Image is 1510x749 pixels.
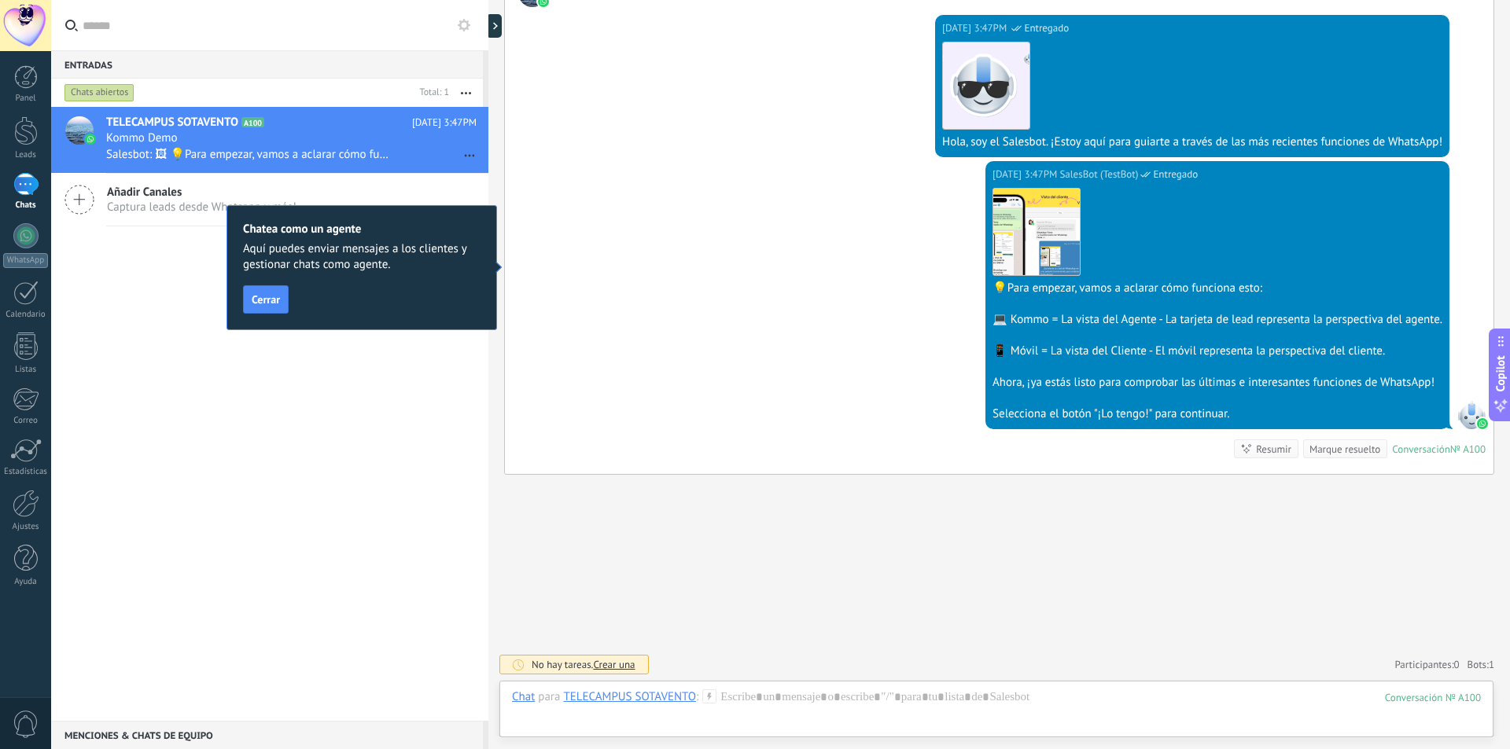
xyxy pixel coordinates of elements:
div: No hay tareas. [532,658,635,671]
div: Conversación [1392,442,1450,456]
div: Listas [3,365,49,375]
div: Hola, soy el Salesbot. ¡Estoy aquí para guiarte a través de las más recientes funciones de WhatsApp! [942,134,1442,150]
div: Total: 1 [414,85,449,101]
img: 66d47cc1-efbd-4989-8b2c-1a80bba18dea [993,189,1080,275]
img: 183.png [943,42,1029,129]
span: Bots: [1468,658,1494,671]
div: Selecciona el botón "¡Lo tengo!" para continuar. [993,406,1442,422]
span: Entregado [1024,20,1069,36]
div: Ayuda [3,577,49,587]
h2: Chatea como un agente [243,222,481,237]
img: icon [85,134,96,145]
div: Ahora, ¡ya estás listo para comprobar las últimas e interesantes funciones de WhatsApp! [993,375,1442,391]
div: [DATE] 3:47PM [993,167,1059,182]
span: Cerrar [252,294,280,305]
span: Aquí puedes enviar mensajes a los clientes y gestionar chats como agente. [243,241,481,273]
div: 💡Para empezar, vamos a aclarar cómo funciona esto: [993,281,1442,296]
span: Captura leads desde Whatsapp y más! [107,200,296,215]
div: Leads [3,150,49,160]
span: A100 [241,117,264,127]
span: [DATE] 3:47PM [412,115,477,130]
div: Mostrar [486,14,502,38]
a: Participantes:0 [1394,658,1459,671]
div: Marque resuelto [1309,442,1380,457]
span: SalesBot [1457,401,1486,429]
div: Chats [3,200,49,211]
div: Entradas [51,50,483,79]
span: Entregado [1153,167,1198,182]
span: Kommo Demo [106,130,178,146]
div: 💻 Kommo = La vista del Agente - La tarjeta de lead representa la perspectiva del agente. [993,312,1442,328]
span: 0 [1454,658,1460,671]
a: avatariconTELECAMPUS SOTAVENTOA100[DATE] 3:47PMKommo DemoSalesbot: 🖼 💡Para empezar, vamos a aclar... [51,107,488,173]
span: 1 [1489,658,1494,671]
div: Panel [3,94,49,104]
div: WhatsApp [3,253,48,268]
button: Cerrar [243,285,289,314]
div: [DATE] 3:47PM [942,20,1009,36]
div: TELECAMPUS SOTAVENTO [563,689,696,703]
div: Menciones & Chats de equipo [51,721,483,749]
span: Salesbot: 🖼 💡Para empezar, vamos a aclarar cómo funciona esto: 💻 Kommo = La vista del Agente - La... [106,147,390,162]
div: Correo [3,416,49,426]
span: Crear una [593,658,635,671]
div: Resumir [1256,442,1291,457]
span: Copilot [1493,355,1508,391]
span: SalesBot (TestBot) [1059,167,1138,182]
img: waba.svg [1477,418,1488,429]
div: 📱 Móvil = La vista del Cliente - El móvil representa la perspectiva del cliente. [993,343,1442,359]
span: Añadir Canales [107,185,296,200]
div: Estadísticas [3,467,49,477]
span: : [696,689,698,705]
div: Ajustes [3,522,49,532]
div: 100 [1385,691,1481,704]
span: TELECAMPUS SOTAVENTO [106,115,238,130]
div: Calendario [3,310,49,320]
span: para [538,689,560,705]
div: № A100 [1450,442,1486,456]
div: Chats abiertos [64,83,134,102]
button: Más [449,79,483,107]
